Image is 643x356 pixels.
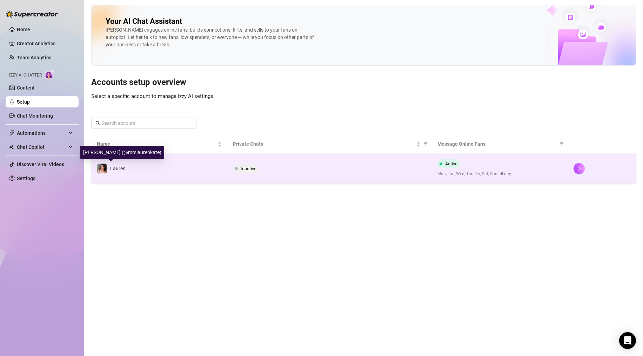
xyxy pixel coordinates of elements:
[106,26,316,48] div: [PERSON_NAME] engages online fans, builds connections, flirts, and sells to your fans on autopilo...
[619,332,636,349] div: Open Intercom Messenger
[233,140,415,148] span: Private Chats
[17,161,64,167] a: Discover Viral Videos
[17,99,30,105] a: Setup
[95,121,100,126] span: search
[422,139,429,149] span: filter
[17,113,53,119] a: Chat Monitoring
[80,146,164,159] div: [PERSON_NAME] (@mrslaurenkate)
[102,119,187,127] input: Search account
[91,134,227,154] th: Name
[17,55,51,60] a: Team Analytics
[9,130,15,136] span: thunderbolt
[17,127,67,139] span: Automations
[437,171,562,177] span: Mon, Tue, Wed, Thu, Fri, Sat, Sun all day
[423,142,428,146] span: filter
[574,163,585,174] button: right
[577,166,582,171] span: right
[91,77,636,88] h3: Accounts setup overview
[17,85,35,91] a: Content
[9,145,14,150] img: Chat Copilot
[445,161,457,166] span: Active
[9,72,42,79] span: Izzy AI Chatter
[45,69,55,79] img: AI Chatter
[110,166,126,171] span: Lauren
[437,140,557,148] span: Message Online Fans
[106,17,182,26] h2: Your AI Chat Assistant
[560,142,564,146] span: filter
[241,166,256,171] span: Inactive
[17,176,35,181] a: Settings
[91,93,215,99] span: Select a specific account to manage Izzy AI settings.
[17,27,30,32] a: Home
[6,11,58,18] img: logo-BBDzfeDw.svg
[17,141,67,153] span: Chat Copilot
[97,140,216,148] span: Name
[227,134,431,154] th: Private Chats
[17,38,73,49] a: Creator Analytics
[97,164,107,173] img: Lauren
[558,139,565,149] span: filter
